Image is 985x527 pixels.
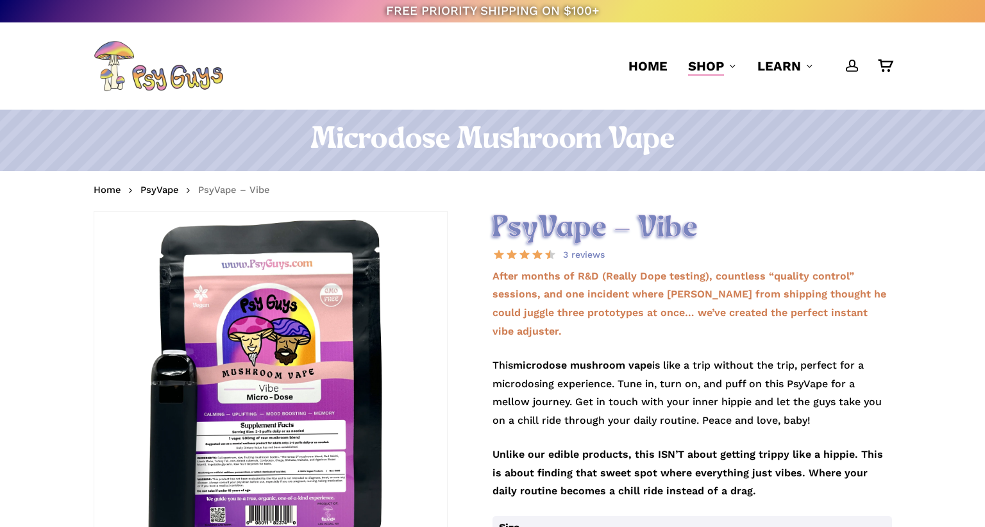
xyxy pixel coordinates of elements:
[628,57,668,75] a: Home
[688,57,737,75] a: Shop
[140,183,179,196] a: PsyVape
[688,58,724,74] span: Shop
[513,359,652,371] strong: microdose mushroom vape
[618,22,892,110] nav: Main Menu
[94,183,121,196] a: Home
[492,448,883,498] strong: Unlike our edible products, this ISN’T about getting trippy like a hippie. This is about finding ...
[492,270,886,337] strong: After months of R&D (Really Dope testing), countless “quality control” sessions, and one incident...
[492,356,892,446] p: This is like a trip without the trip, perfect for a microdosing experience. Tune in, turn on, and...
[757,58,801,74] span: Learn
[94,40,223,92] img: PsyGuys
[198,184,270,196] span: PsyVape – Vibe
[878,59,892,73] a: Cart
[628,58,668,74] span: Home
[94,122,892,158] h1: Microdose Mushroom Vape
[492,211,892,246] h2: PsyVape – Vibe
[757,57,814,75] a: Learn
